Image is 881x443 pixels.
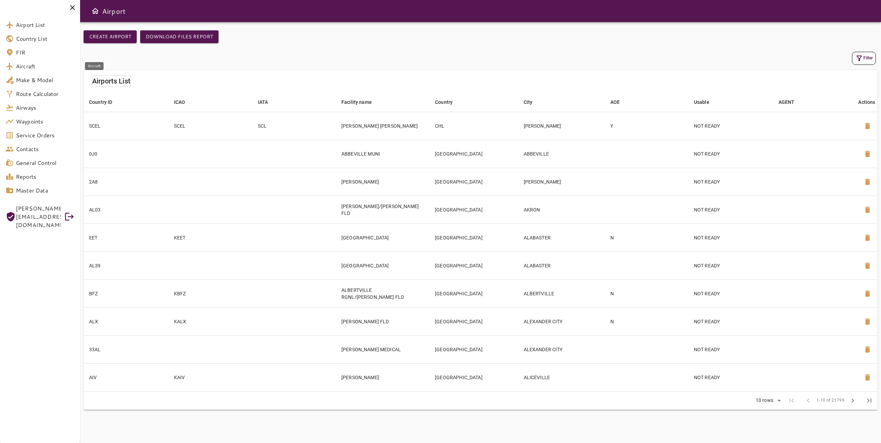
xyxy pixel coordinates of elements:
[16,104,75,112] span: Airways
[429,307,518,335] td: [GEOGRAPHIC_DATA]
[258,98,268,106] div: IATA
[16,186,75,195] span: Master Data
[800,392,816,409] span: Previous Page
[863,206,872,214] span: delete
[859,369,876,386] button: Delete Airport
[518,224,605,252] td: ALABASTER
[816,397,844,404] span: 1-10 of 21799
[605,279,688,307] td: N
[168,307,252,335] td: KALX
[863,122,872,130] span: delete
[694,290,767,297] p: NOT READY
[694,122,767,129] p: NOT READY
[336,307,429,335] td: [PERSON_NAME] FLD
[859,146,876,162] button: Delete Airport
[336,252,429,279] td: [GEOGRAPHIC_DATA]
[694,318,767,325] p: NOT READY
[844,392,861,409] span: Next Page
[336,140,429,168] td: ABBEVILLE MUNI
[518,279,605,307] td: ALBERTVILLE
[84,140,168,168] td: 0J0
[16,204,61,229] span: [PERSON_NAME][EMAIL_ADDRESS][DOMAIN_NAME]
[336,196,429,224] td: [PERSON_NAME]/[PERSON_NAME] FLD
[694,178,767,185] p: NOT READY
[754,397,775,403] div: 10 rows
[84,112,168,140] td: SCEL
[168,279,252,307] td: KBFZ
[336,168,429,196] td: [PERSON_NAME]
[524,98,542,106] span: City
[85,62,104,70] div: Aircraft
[84,224,168,252] td: EET
[605,112,688,140] td: Y
[336,335,429,363] td: [PERSON_NAME] MEDICAL
[863,289,872,298] span: delete
[863,234,872,242] span: delete
[174,98,194,106] span: ICAO
[84,252,168,279] td: AL39
[435,98,453,106] div: Country
[84,335,168,363] td: 33AL
[429,363,518,391] td: [GEOGRAPHIC_DATA]
[84,363,168,391] td: AIV
[524,98,533,106] div: City
[518,168,605,196] td: [PERSON_NAME]
[859,257,876,274] button: Delete Airport
[429,196,518,224] td: [GEOGRAPHIC_DATA]
[168,363,252,391] td: KAIV
[341,98,381,106] span: Facility name
[84,196,168,224] td: AL03
[859,201,876,218] button: Delete Airport
[863,262,872,270] span: delete
[140,30,219,43] button: Download Files Report
[336,112,429,140] td: [PERSON_NAME] [PERSON_NAME]
[336,363,429,391] td: [PERSON_NAME]
[859,285,876,302] button: Delete Airport
[84,279,168,307] td: BFZ
[16,35,75,43] span: Country List
[16,145,75,153] span: Contacts
[16,76,75,84] span: Make & Model
[102,6,126,17] h6: Airport
[16,48,75,57] span: FIR
[518,196,605,224] td: AKRON
[861,392,878,409] span: Last Page
[518,335,605,363] td: ALEXANDER CITY
[778,98,795,106] div: AGENT
[751,395,783,406] div: 10 rows
[435,98,462,106] span: Country
[429,168,518,196] td: [GEOGRAPHIC_DATA]
[429,335,518,363] td: [GEOGRAPHIC_DATA]
[859,229,876,246] button: Delete Airport
[92,76,130,87] h6: Airports List
[89,98,113,106] div: Country ID
[605,224,688,252] td: N
[174,98,185,106] div: ICAO
[168,224,252,252] td: KEET
[336,224,429,252] td: [GEOGRAPHIC_DATA]
[863,373,872,382] span: delete
[16,117,75,126] span: Waypoints
[429,112,518,140] td: CHL
[694,150,767,157] p: NOT READY
[168,112,252,140] td: SCEL
[783,392,800,409] span: First Page
[16,159,75,167] span: General Control
[252,112,336,140] td: SCL
[16,62,75,70] span: Aircraft
[694,374,767,381] p: NOT READY
[84,30,137,43] button: Create airport
[605,307,688,335] td: N
[694,234,767,241] p: NOT READY
[849,396,857,405] span: chevron_right
[859,313,876,330] button: Delete Airport
[694,206,767,213] p: NOT READY
[694,98,709,106] div: Usable
[258,98,277,106] span: IATA
[610,98,620,106] div: AOE
[859,341,876,358] button: Delete Airport
[16,90,75,98] span: Route Calculator
[694,262,767,269] p: NOT READY
[610,98,629,106] span: AOE
[16,173,75,181] span: Reports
